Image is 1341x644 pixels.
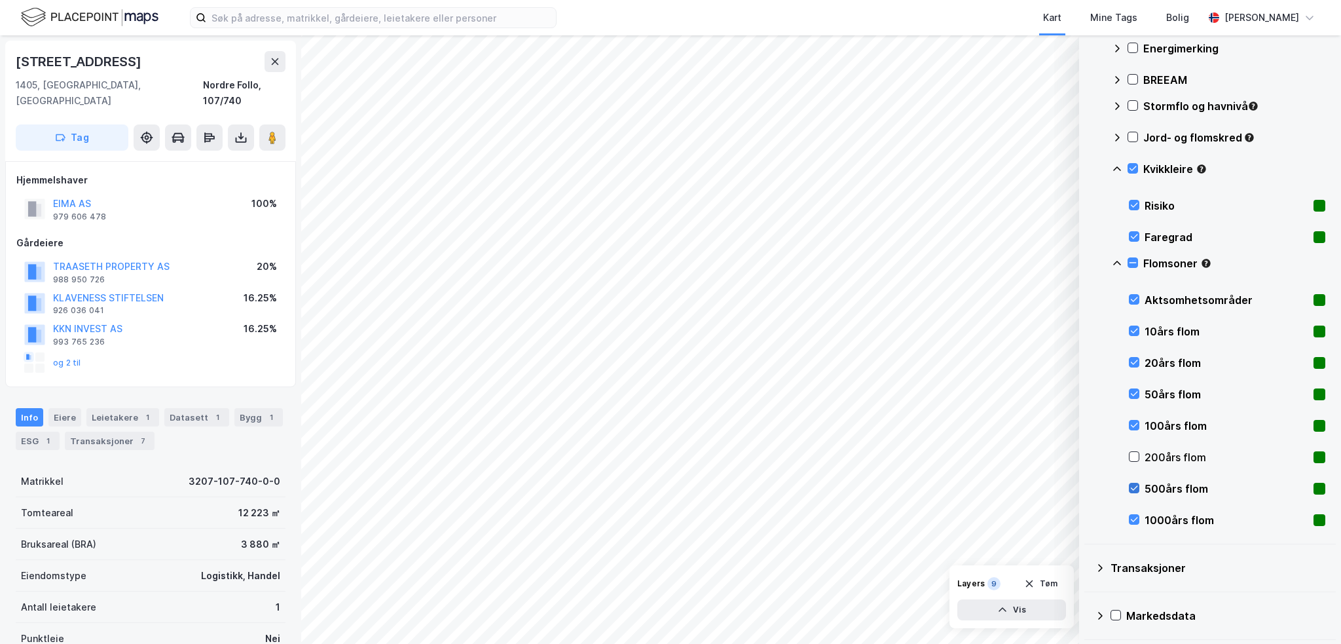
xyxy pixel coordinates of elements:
div: Faregrad [1145,229,1308,245]
div: Bruksareal (BRA) [21,537,96,552]
div: 500års flom [1145,481,1308,497]
div: Jord- og flomskred [1143,130,1325,145]
div: 1 [41,434,54,447]
div: 20% [257,259,277,275]
div: Leietakere [86,408,159,426]
button: Tøm [1016,573,1066,594]
div: Aktsomhetsområder [1145,292,1308,308]
div: Mine Tags [1090,10,1137,26]
div: 12 223 ㎡ [238,505,280,521]
div: Matrikkel [21,474,64,489]
div: [PERSON_NAME] [1224,10,1299,26]
iframe: Chat Widget [1276,581,1341,644]
div: Flomsoner [1143,256,1325,271]
div: 3207-107-740-0-0 [189,474,280,489]
div: 3 880 ㎡ [241,537,280,552]
div: Risiko [1145,198,1308,214]
div: 1405, [GEOGRAPHIC_DATA], [GEOGRAPHIC_DATA] [16,77,203,109]
div: Tooltip anchor [1196,163,1207,175]
div: ESG [16,432,60,450]
div: 10års flom [1145,324,1308,339]
div: Transaksjoner [1111,560,1325,576]
div: Tomteareal [21,505,73,521]
div: 100års flom [1145,418,1308,434]
div: [STREET_ADDRESS] [16,51,144,72]
div: Kontrollprogram for chat [1276,581,1341,644]
div: Kvikkleire [1143,161,1325,177]
div: BREEAM [1143,72,1325,88]
div: Eiendomstype [21,568,86,584]
div: Tooltip anchor [1247,100,1259,112]
div: 7 [136,434,149,447]
div: 1 [141,411,154,424]
div: Bygg [234,408,283,426]
div: Transaksjoner [65,432,155,450]
div: Datasett [164,408,229,426]
div: Hjemmelshaver [16,172,285,188]
div: Eiere [48,408,81,426]
div: 1 [265,411,278,424]
button: Vis [957,599,1066,620]
div: Gårdeiere [16,235,285,251]
div: 926 036 041 [53,305,104,316]
div: 979 606 478 [53,212,106,222]
div: Kart [1043,10,1061,26]
div: 200års flom [1145,449,1308,465]
div: 993 765 236 [53,337,105,347]
div: Tooltip anchor [1200,257,1212,269]
div: Info [16,408,43,426]
input: Søk på adresse, matrikkel, gårdeiere, leietakere eller personer [206,8,556,28]
div: 1 [276,599,280,615]
div: Antall leietakere [21,599,96,615]
div: Energimerking [1143,41,1325,56]
div: Markedsdata [1126,608,1325,624]
div: 50års flom [1145,387,1308,402]
div: Bolig [1166,10,1189,26]
div: Stormflo og havnivå [1143,98,1325,114]
div: Nordre Follo, 107/740 [203,77,285,109]
img: logo.f888ab2527a4732fd821a326f86c7f29.svg [21,6,158,29]
div: 16.25% [244,321,277,337]
div: 100% [251,196,277,212]
div: Tooltip anchor [1243,132,1255,143]
button: Tag [16,124,128,151]
div: Logistikk, Handel [201,568,280,584]
div: 20års flom [1145,355,1308,371]
div: 1 [211,411,224,424]
div: 1000års flom [1145,512,1308,528]
div: 988 950 726 [53,275,105,285]
div: 9 [987,577,1001,590]
div: Layers [957,578,985,589]
div: 16.25% [244,290,277,306]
